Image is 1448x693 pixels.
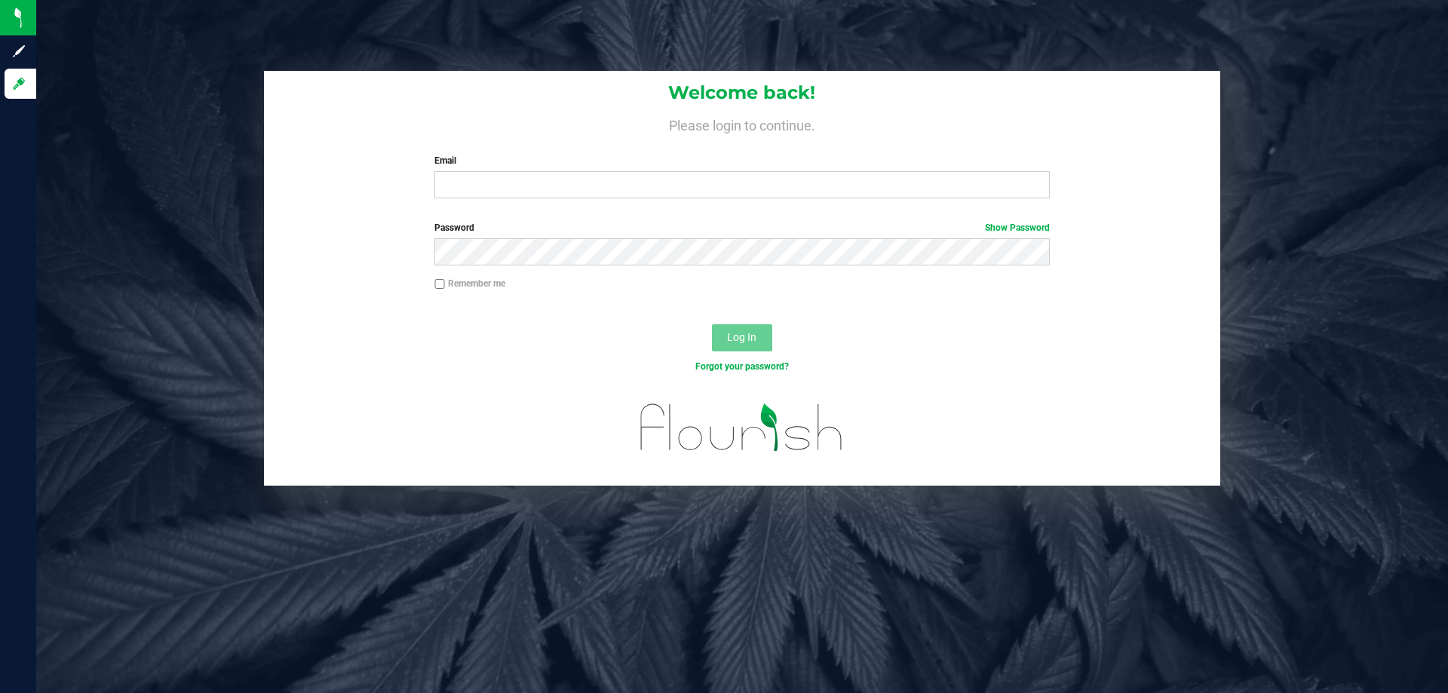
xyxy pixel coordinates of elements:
[264,83,1220,103] h1: Welcome back!
[434,154,1049,167] label: Email
[11,76,26,91] inline-svg: Log in
[264,115,1220,133] h4: Please login to continue.
[434,277,505,290] label: Remember me
[727,331,756,343] span: Log In
[434,279,445,290] input: Remember me
[622,389,861,466] img: flourish_logo.svg
[985,222,1050,233] a: Show Password
[712,324,772,351] button: Log In
[695,361,789,372] a: Forgot your password?
[11,44,26,59] inline-svg: Sign up
[434,222,474,233] span: Password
